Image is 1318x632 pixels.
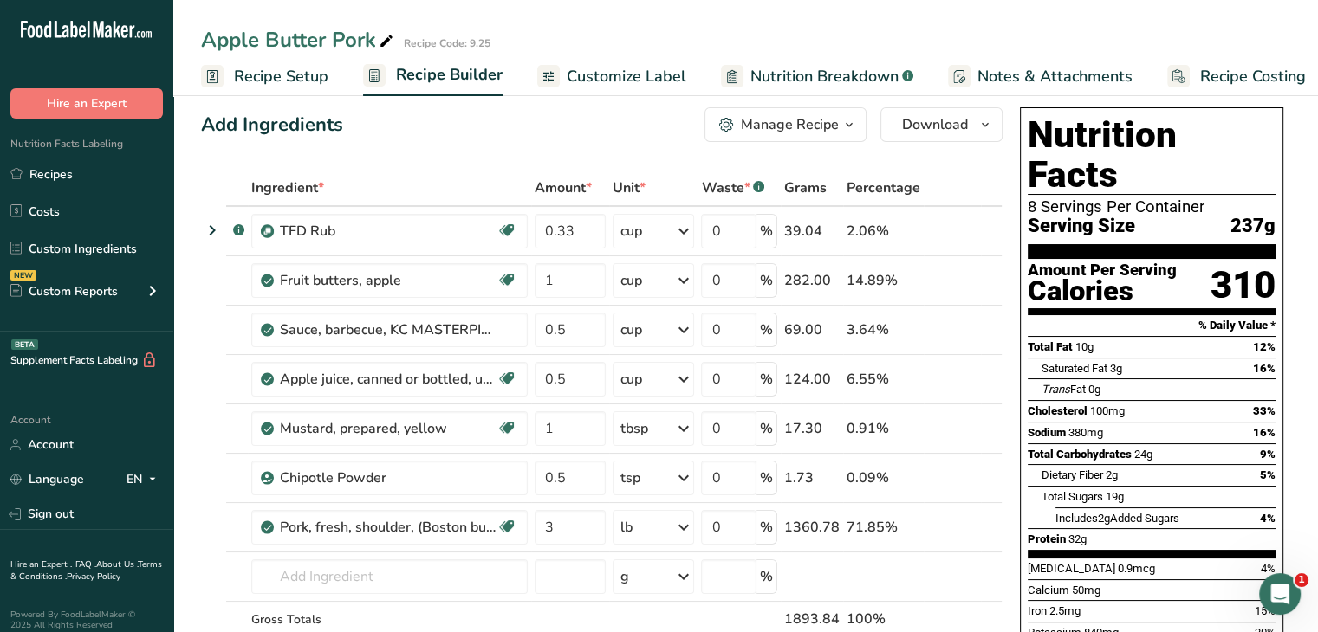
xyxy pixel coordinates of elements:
div: NEW [10,270,36,281]
span: Nutrition Breakdown [750,65,899,88]
div: Sauce, barbecue, KC MASTERPIECE, original [280,319,497,340]
span: 4% [1261,562,1276,575]
span: Saturated Fat [1042,362,1107,375]
div: Amount Per Serving [1028,262,1177,279]
div: 17.30 [784,418,840,439]
span: 5% [1260,468,1276,481]
span: 32g [1068,532,1087,545]
div: Add Ingredients [201,111,343,139]
button: Download [880,107,1003,142]
a: Notes & Attachments [948,57,1133,96]
div: Manage Recipe [741,114,839,135]
span: Notes & Attachments [977,65,1133,88]
div: BETA [11,339,38,350]
iframe: Intercom live chat [1259,573,1301,615]
span: Protein [1028,532,1066,545]
div: 1.73 [784,468,840,488]
span: Ingredient [251,177,324,198]
span: Total Sugars [1042,490,1103,503]
h1: Nutrition Facts [1028,115,1276,195]
span: 24g [1134,448,1152,461]
div: 71.85% [847,517,920,538]
span: Iron [1028,604,1047,617]
div: 310 [1211,262,1276,308]
a: FAQ . [75,558,96,571]
div: 0.09% [847,468,920,488]
span: Recipe Setup [234,65,328,88]
span: Unit [613,177,646,198]
span: 2g [1106,468,1118,481]
span: 10g [1075,340,1094,353]
span: Fat [1042,383,1086,396]
span: 16% [1253,362,1276,375]
div: Fruit butters, apple [280,270,497,291]
span: 19g [1106,490,1124,503]
span: Dietary Fiber [1042,468,1103,481]
div: Pork, fresh, shoulder, (Boston butt), blade (steaks), separable lean only, with added solution, raw [280,517,497,538]
span: 237g [1230,216,1276,237]
span: Recipe Costing [1200,65,1306,88]
span: 2g [1098,512,1110,525]
i: Trans [1042,383,1070,396]
div: Calories [1028,279,1177,304]
div: 6.55% [847,369,920,390]
span: Download [902,114,968,135]
div: 124.00 [784,369,840,390]
span: 3g [1110,362,1122,375]
div: 2.06% [847,221,920,242]
div: 100% [847,609,920,629]
span: 33% [1253,404,1276,417]
a: Privacy Policy [67,571,120,583]
span: Customize Label [567,65,686,88]
a: About Us . [96,558,138,571]
span: 0.9mcg [1118,562,1155,575]
a: Hire an Expert . [10,558,72,571]
div: tsp [620,468,640,488]
div: 1360.78 [784,517,840,538]
div: Chipotle Powder [280,468,497,488]
input: Add Ingredient [251,559,528,594]
span: Serving Size [1028,216,1135,237]
div: 0.91% [847,418,920,439]
div: Apple juice, canned or bottled, unsweetened, with added [MEDICAL_DATA] [280,369,497,390]
div: cup [620,369,642,390]
span: Cholesterol [1028,404,1088,417]
div: lb [620,517,633,538]
a: Terms & Conditions . [10,558,162,583]
a: Recipe Setup [201,57,328,96]
div: Apple Butter Pork [201,24,397,55]
img: Sub Recipe [261,225,274,238]
span: Total Fat [1028,340,1073,353]
div: 8 Servings Per Container [1028,198,1276,216]
span: Sodium [1028,426,1066,439]
div: Recipe Code: 9.25 [404,35,490,51]
span: 2.5mg [1049,604,1081,617]
div: 69.00 [784,319,840,340]
div: 14.89% [847,270,920,291]
span: [MEDICAL_DATA] [1028,562,1115,575]
div: 39.04 [784,221,840,242]
a: Recipe Costing [1167,57,1306,96]
span: 9% [1260,448,1276,461]
div: Waste [701,177,764,198]
span: Total Carbohydrates [1028,448,1132,461]
div: Mustard, prepared, yellow [280,418,497,439]
button: Hire an Expert [10,88,163,119]
div: cup [620,319,642,340]
span: 16% [1253,426,1276,439]
div: 282.00 [784,270,840,291]
span: Percentage [847,177,920,198]
span: Recipe Builder [396,63,503,87]
a: Recipe Builder [363,55,503,97]
span: Includes Added Sugars [1055,512,1179,525]
div: Powered By FoodLabelMaker © 2025 All Rights Reserved [10,609,163,630]
span: Grams [784,177,827,198]
div: 3.64% [847,319,920,340]
span: 100mg [1090,404,1125,417]
span: 50mg [1072,584,1100,597]
span: 15% [1255,604,1276,617]
span: 12% [1253,340,1276,353]
button: Manage Recipe [704,107,867,142]
a: Language [10,464,84,494]
span: 380mg [1068,426,1103,439]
